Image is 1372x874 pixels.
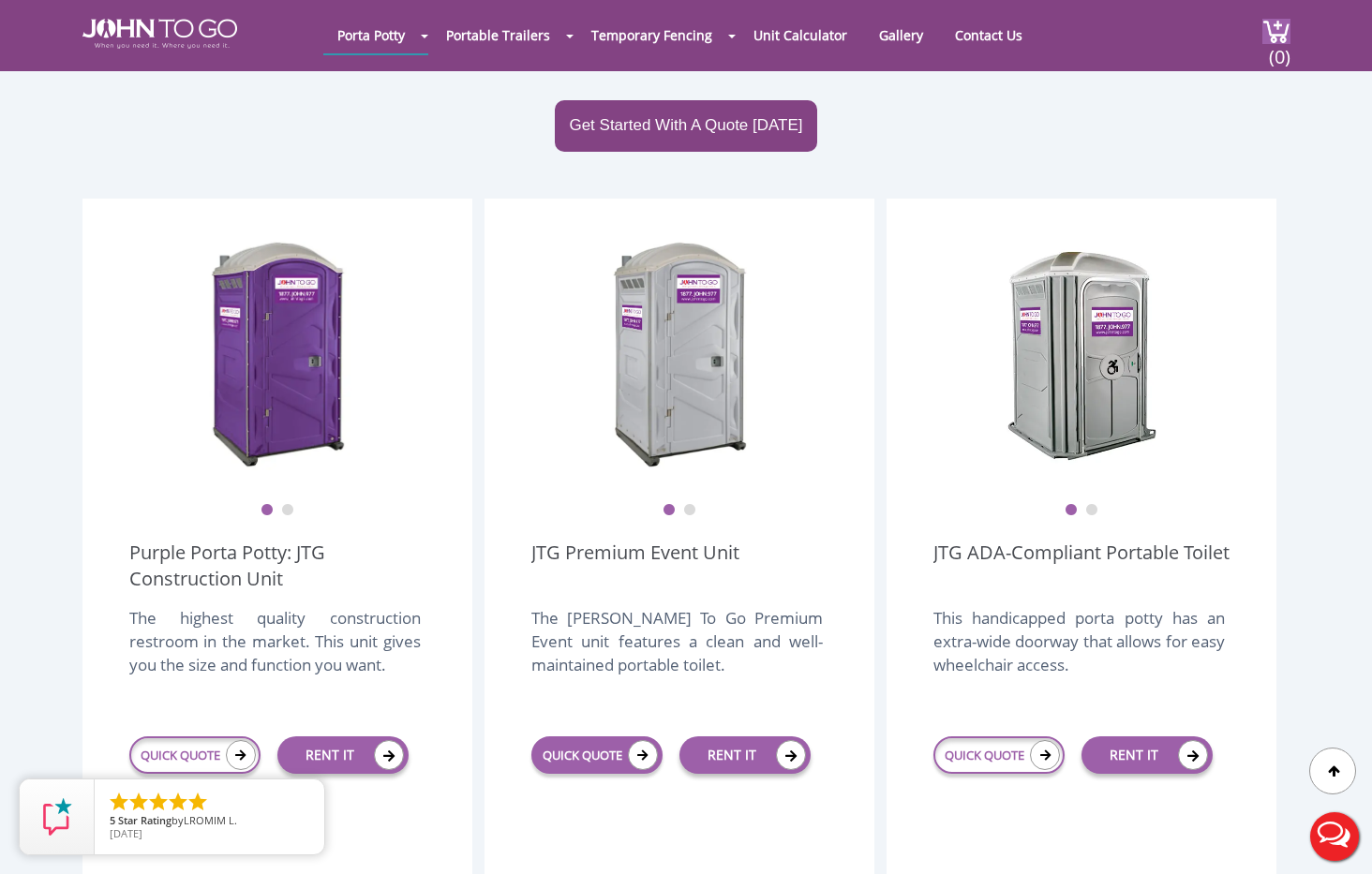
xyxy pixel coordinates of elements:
[555,100,816,151] a: Get Started With A Quote [DATE]
[1297,799,1372,874] button: Live Chat
[1081,736,1213,774] a: RENT IT
[129,540,425,592] a: Purple Porta Potty: JTG Construction Unit
[941,17,1036,53] a: Contact Us
[129,736,261,774] a: QUICK QUOTE
[82,19,237,49] img: JOHN to go
[184,813,237,827] span: LROMIM L.
[739,17,861,53] a: Unit Calculator
[323,17,419,53] a: Porta Potty
[531,540,739,592] a: JTG Premium Event Unit
[432,17,564,53] a: Portable Trailers
[1065,504,1078,517] button: 1 of 2
[531,736,663,774] a: QUICK QUOTE
[1007,236,1156,470] img: ADA Handicapped Accessible Unit
[865,17,937,53] a: Gallery
[1262,19,1290,44] img: cart a
[683,504,696,517] button: 2 of 2
[110,815,309,828] span: by
[281,504,294,517] button: 2 of 2
[127,791,150,813] li: 
[110,813,115,827] span: 5
[261,504,274,517] button: 1 of 2
[129,606,421,696] div: The highest quality construction restroom in the market. This unit gives you the size and functio...
[38,798,76,836] img: Review Rating
[167,791,189,813] li: 
[147,791,170,813] li: 
[110,826,142,840] span: [DATE]
[108,791,130,813] li: 
[531,606,823,696] div: The [PERSON_NAME] To Go Premium Event unit features a clean and well-maintained portable toilet.
[186,791,209,813] li: 
[663,504,676,517] button: 1 of 2
[933,606,1225,696] div: This handicapped porta potty has an extra-wide doorway that allows for easy wheelchair access.
[933,736,1065,774] a: QUICK QUOTE
[277,736,409,774] a: RENT IT
[577,17,726,53] a: Temporary Fencing
[1085,504,1098,517] button: 2 of 2
[118,813,171,827] span: Star Rating
[933,540,1230,592] a: JTG ADA-Compliant Portable Toilet
[679,736,811,774] a: RENT IT
[1268,29,1290,69] span: (0)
